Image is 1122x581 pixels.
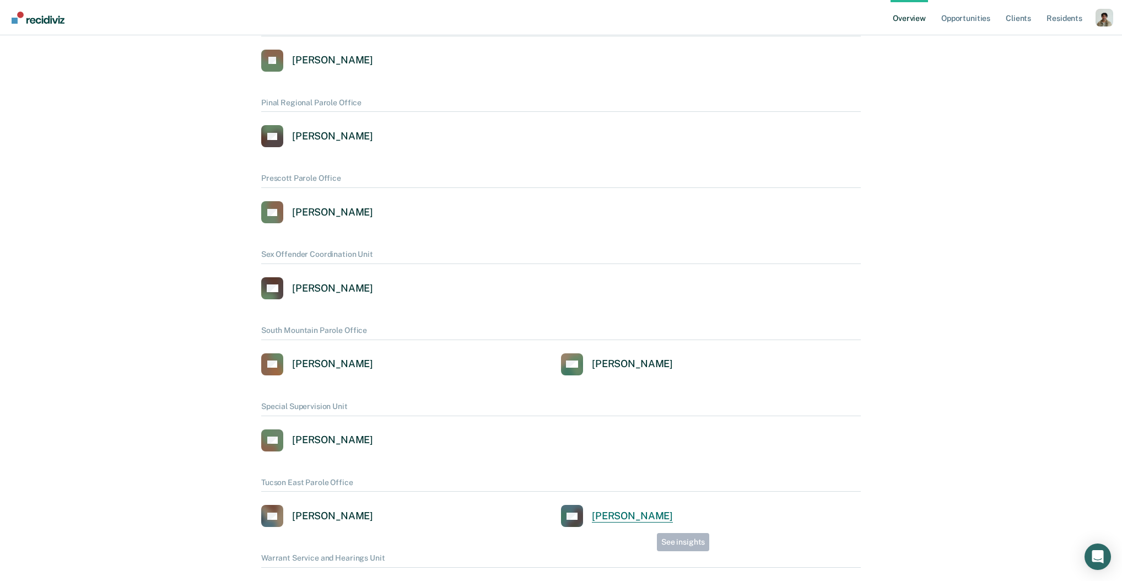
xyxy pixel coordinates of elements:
div: Prescott Parole Office [261,174,861,188]
div: Open Intercom Messenger [1085,544,1111,570]
div: [PERSON_NAME] [292,130,373,143]
div: [PERSON_NAME] [292,434,373,446]
div: [PERSON_NAME] [292,358,373,370]
div: [PERSON_NAME] [592,358,673,370]
img: Recidiviz [12,12,64,24]
a: [PERSON_NAME] [261,505,373,527]
div: [PERSON_NAME] [292,510,373,523]
a: [PERSON_NAME] [261,277,373,299]
a: [PERSON_NAME] [261,125,373,147]
a: [PERSON_NAME] [561,505,673,527]
div: Tucson East Parole Office [261,478,861,492]
div: [PERSON_NAME] [292,206,373,219]
div: Sex Offender Coordination Unit [261,250,861,264]
div: Pinal Regional Parole Office [261,98,861,112]
div: Special Supervision Unit [261,402,861,416]
div: [PERSON_NAME] [592,510,673,523]
div: [PERSON_NAME] [292,54,373,67]
a: [PERSON_NAME] [261,50,373,72]
div: Warrant Service and Hearings Unit [261,553,861,568]
a: [PERSON_NAME] [261,429,373,451]
a: [PERSON_NAME] [261,353,373,375]
a: [PERSON_NAME] [561,353,673,375]
div: South Mountain Parole Office [261,326,861,340]
a: [PERSON_NAME] [261,201,373,223]
div: [PERSON_NAME] [292,282,373,295]
button: Profile dropdown button [1096,9,1113,26]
